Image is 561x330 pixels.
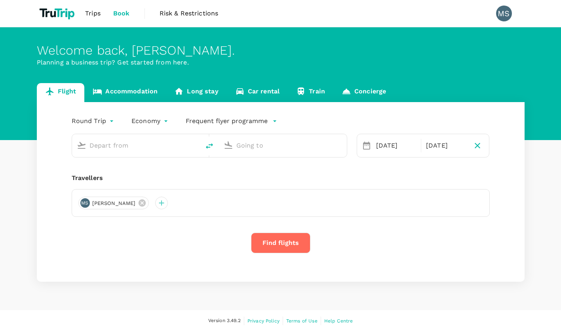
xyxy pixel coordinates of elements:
a: Accommodation [84,83,166,102]
button: Open [341,144,343,146]
a: Terms of Use [286,317,318,325]
input: Depart from [89,139,183,152]
span: Risk & Restrictions [160,9,219,18]
div: MS[PERSON_NAME] [78,197,149,209]
a: Long stay [166,83,226,102]
div: [DATE] [373,138,419,154]
div: Welcome back , [PERSON_NAME] . [37,43,525,58]
a: Help Centre [324,317,353,325]
span: Book [113,9,130,18]
div: Economy [131,115,170,127]
div: [DATE] [423,138,469,154]
button: delete [200,137,219,156]
img: TruTrip logo [37,5,79,22]
p: Planning a business trip? Get started from here. [37,58,525,67]
div: Travellers [72,173,490,183]
a: Privacy Policy [247,317,280,325]
div: Round Trip [72,115,116,127]
input: Going to [236,139,330,152]
span: Version 3.49.2 [208,317,241,325]
span: Privacy Policy [247,318,280,324]
a: Car rental [227,83,288,102]
a: Train [288,83,333,102]
span: Help Centre [324,318,353,324]
button: Frequent flyer programme [186,116,277,126]
button: Find flights [251,233,310,253]
button: Open [194,144,196,146]
span: Trips [85,9,101,18]
p: Frequent flyer programme [186,116,268,126]
span: [PERSON_NAME] [87,199,141,207]
a: Concierge [333,83,394,102]
div: MS [496,6,512,21]
span: Terms of Use [286,318,318,324]
a: Flight [37,83,85,102]
div: MS [80,198,90,208]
